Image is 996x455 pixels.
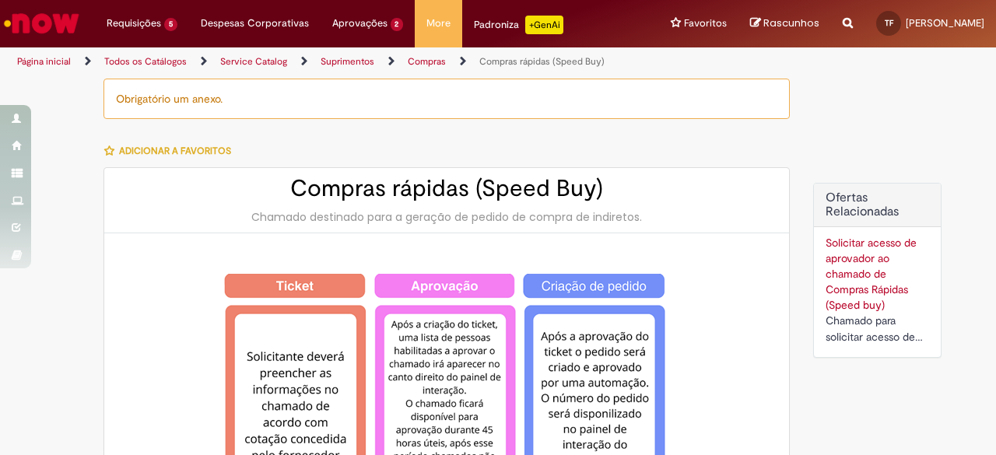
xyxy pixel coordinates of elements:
span: 2 [391,18,404,31]
a: Rascunhos [750,16,819,31]
div: Obrigatório um anexo. [103,79,790,119]
div: Chamado destinado para a geração de pedido de compra de indiretos. [120,209,773,225]
h2: Compras rápidas (Speed Buy) [120,176,773,201]
button: Adicionar a Favoritos [103,135,240,167]
span: Adicionar a Favoritos [119,145,231,157]
span: Rascunhos [763,16,819,30]
a: Compras [408,55,446,68]
h2: Ofertas Relacionadas [826,191,929,219]
a: Compras rápidas (Speed Buy) [479,55,605,68]
a: Solicitar acesso de aprovador ao chamado de Compras Rápidas (Speed buy) [826,236,917,312]
span: Aprovações [332,16,388,31]
span: TF [885,18,893,28]
p: +GenAi [525,16,563,34]
span: [PERSON_NAME] [906,16,984,30]
a: Página inicial [17,55,71,68]
a: Todos os Catálogos [104,55,187,68]
a: Service Catalog [220,55,287,68]
img: ServiceNow [2,8,82,39]
span: Despesas Corporativas [201,16,309,31]
span: More [426,16,451,31]
div: Ofertas Relacionadas [813,183,942,358]
span: 5 [164,18,177,31]
span: Requisições [107,16,161,31]
div: Chamado para solicitar acesso de aprovador ao ticket de Speed buy [826,313,929,345]
a: Suprimentos [321,55,374,68]
ul: Trilhas de página [12,47,652,76]
div: Padroniza [474,16,563,34]
span: Favoritos [684,16,727,31]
